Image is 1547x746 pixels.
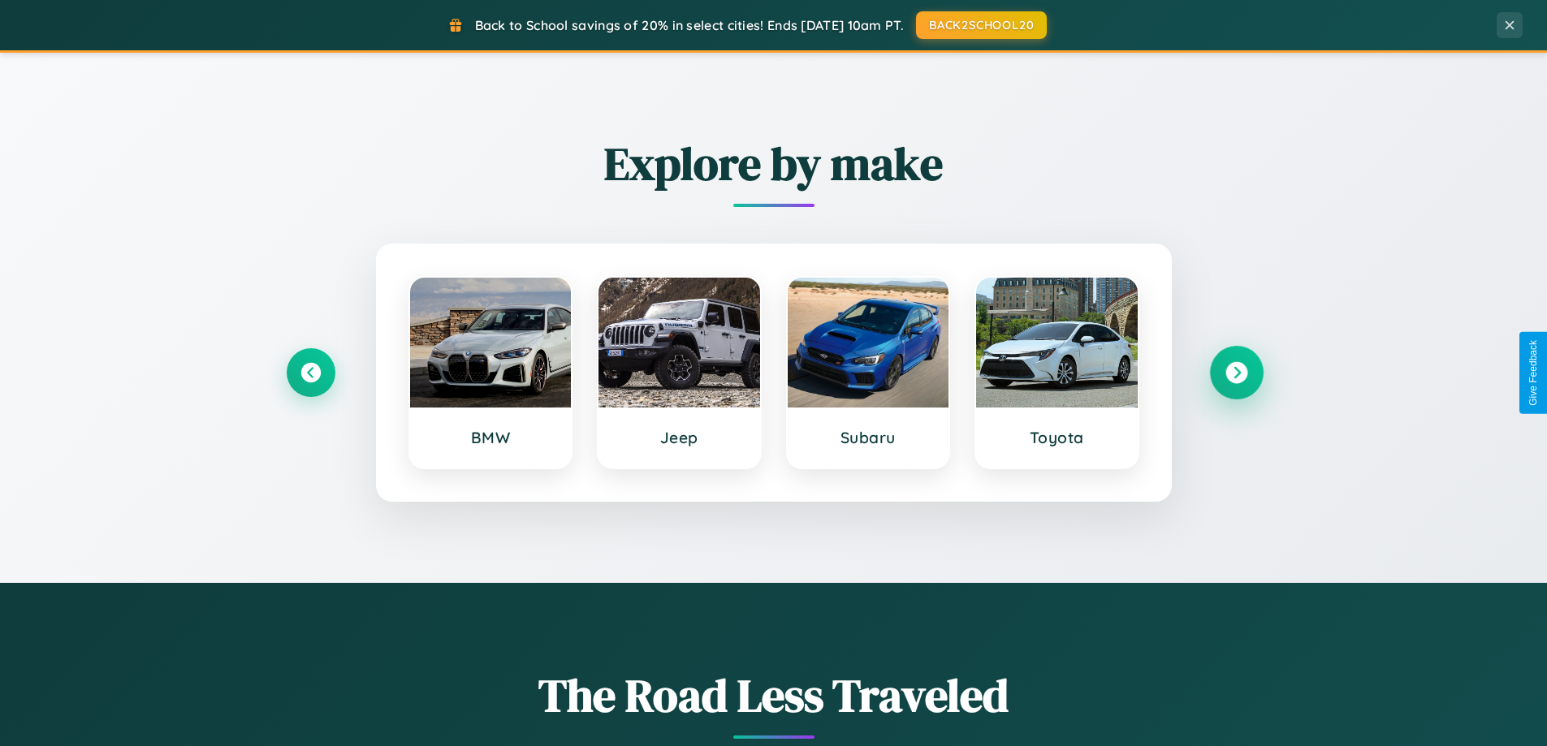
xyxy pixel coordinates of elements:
[287,664,1261,727] h1: The Road Less Traveled
[426,428,555,447] h3: BMW
[916,11,1047,39] button: BACK2SCHOOL20
[1528,340,1539,406] div: Give Feedback
[615,428,744,447] h3: Jeep
[992,428,1121,447] h3: Toyota
[287,132,1261,195] h2: Explore by make
[475,17,904,33] span: Back to School savings of 20% in select cities! Ends [DATE] 10am PT.
[804,428,933,447] h3: Subaru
